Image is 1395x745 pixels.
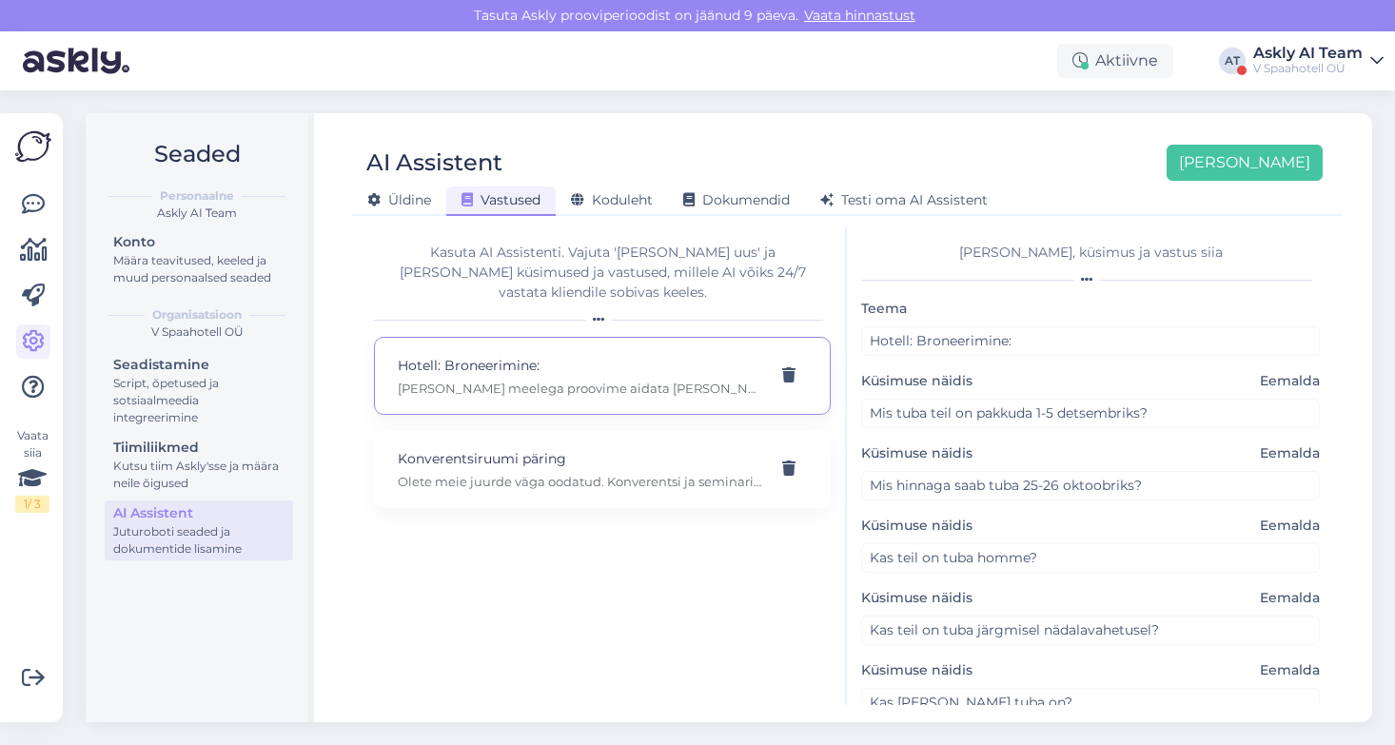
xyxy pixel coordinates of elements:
input: Näide kliendi küsimusest [861,688,1320,717]
a: Askly AI TeamV Spaahotell OÜ [1253,46,1384,76]
div: Script, õpetused ja sotsiaalmeedia integreerimine [113,375,285,426]
a: TiimiliikmedKutsu tiim Askly'sse ja määra neile õigused [105,435,293,495]
div: Askly AI Team [1253,46,1363,61]
span: Koduleht [571,191,653,208]
b: Personaalne [160,187,234,205]
p: [PERSON_NAME] meelega proovime aidata [PERSON_NAME] sobiv tuba. Otse meilt broneerimiseks palun [... [398,380,761,397]
div: AI Assistent [366,145,502,181]
input: Näide kliendi küsimusest [861,543,1320,573]
a: AI AssistentJuturoboti seaded ja dokumentide lisamine [105,500,293,560]
div: Vaata siia [15,427,49,513]
span: Eemalda [1260,443,1320,463]
div: AI Assistent [113,503,285,523]
span: Eemalda [1260,516,1320,536]
input: Näide kliendi küsimusest [861,616,1320,645]
p: Konverentsiruumi päring [398,448,761,469]
div: Kasuta AI Assistenti. Vajuta '[PERSON_NAME] uus' ja [PERSON_NAME] küsimused ja vastused, millele ... [374,243,831,303]
span: Eemalda [1260,371,1320,391]
div: V Spaahotell OÜ [1253,61,1363,76]
p: Hotell: Broneerimine: [398,355,761,376]
div: Konverentsiruumi päringOlete meie juurde väga oodatud. Konverentsi ja seminaride ruumidele kõige ... [374,430,831,508]
h2: Seaded [101,136,293,172]
input: Lisa teema [861,326,1320,356]
label: Teema [861,299,914,319]
a: Vaata hinnastust [798,7,921,24]
label: Küsimuse näidis [861,443,1320,463]
div: Askly AI Team [101,205,293,222]
label: Küsimuse näidis [861,660,1320,680]
label: Küsimuse näidis [861,588,1320,608]
label: Küsimuse näidis [861,371,1320,391]
a: KontoMäära teavitused, keeled ja muud personaalsed seaded [105,229,293,289]
label: Küsimuse näidis [861,516,1320,536]
span: Eemalda [1260,588,1320,608]
input: Näide kliendi küsimusest [861,471,1320,500]
div: Kutsu tiim Askly'sse ja määra neile õigused [113,458,285,492]
b: Organisatsioon [152,306,242,323]
input: Näide kliendi küsimusest [861,399,1320,428]
span: Testi oma AI Assistent [820,191,988,208]
p: Olete meie juurde väga oodatud. Konverentsi ja seminaride ruumidele kõige mugavam jätta päring si... [398,473,761,490]
div: V Spaahotell OÜ [101,323,293,341]
span: Eemalda [1260,660,1320,680]
div: [PERSON_NAME], küsimus ja vastus siia [861,243,1320,263]
span: Vastused [462,191,540,208]
div: Hotell: Broneerimine:[PERSON_NAME] meelega proovime aidata [PERSON_NAME] sobiv tuba. Otse meilt b... [374,337,831,415]
div: Tiimiliikmed [113,438,285,458]
img: Askly Logo [15,128,51,165]
button: [PERSON_NAME] [1167,145,1323,181]
div: AT [1219,48,1246,74]
span: Üldine [367,191,431,208]
div: 1 / 3 [15,496,49,513]
div: Juturoboti seaded ja dokumentide lisamine [113,523,285,558]
div: Määra teavitused, keeled ja muud personaalsed seaded [113,252,285,286]
div: Seadistamine [113,355,285,375]
div: Aktiivne [1057,44,1173,78]
a: SeadistamineScript, õpetused ja sotsiaalmeedia integreerimine [105,352,293,429]
div: Konto [113,232,285,252]
span: Dokumendid [683,191,790,208]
